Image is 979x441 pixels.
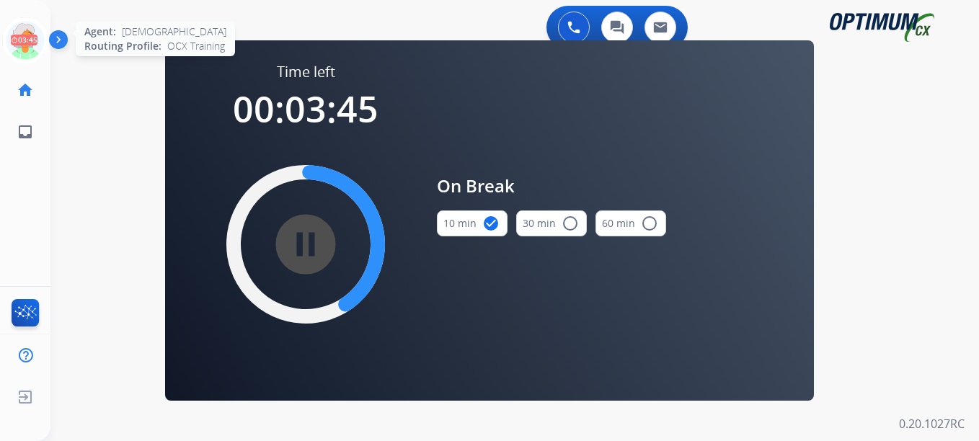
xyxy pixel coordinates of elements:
span: On Break [437,173,666,199]
span: [DEMOGRAPHIC_DATA] [122,24,226,39]
span: Routing Profile: [84,39,161,53]
mat-icon: check_circle [482,215,500,232]
mat-icon: radio_button_unchecked [562,215,579,232]
span: 00:03:45 [233,84,378,133]
mat-icon: inbox [17,123,34,141]
mat-icon: radio_button_unchecked [641,215,658,232]
span: Agent: [84,24,116,39]
button: 30 min [516,210,587,236]
span: OCX Training [167,39,225,53]
p: 0.20.1027RC [899,415,965,432]
mat-icon: pause_circle_filled [297,236,314,253]
mat-icon: home [17,81,34,99]
span: Time left [277,62,335,82]
button: 10 min [437,210,508,236]
button: 60 min [595,210,666,236]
